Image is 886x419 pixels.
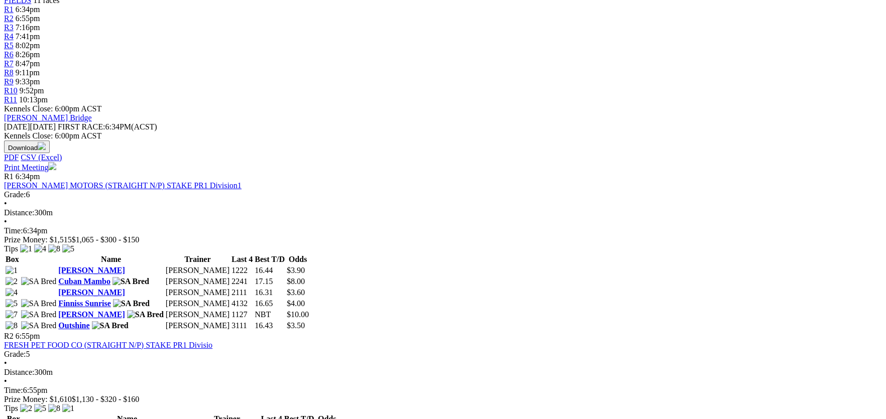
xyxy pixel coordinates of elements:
[4,190,26,199] span: Grade:
[58,254,164,264] th: Name
[4,350,882,359] div: 5
[16,23,40,32] span: 7:16pm
[4,122,30,131] span: [DATE]
[4,395,882,404] div: Prize Money: $1,610
[62,244,74,253] img: 5
[16,50,40,59] span: 8:26pm
[6,321,18,330] img: 8
[4,208,882,217] div: 300m
[4,32,14,41] a: R4
[34,404,46,413] img: 5
[4,14,14,23] a: R2
[4,122,56,131] span: [DATE]
[6,255,19,263] span: Box
[6,288,18,297] img: 4
[4,377,7,385] span: •
[4,332,14,340] span: R2
[4,208,34,217] span: Distance:
[21,299,57,308] img: SA Bred
[4,5,14,14] a: R1
[48,244,60,253] img: 8
[165,321,230,331] td: [PERSON_NAME]
[21,310,57,319] img: SA Bred
[4,368,34,376] span: Distance:
[4,50,14,59] span: R6
[231,299,253,309] td: 4132
[16,32,40,41] span: 7:41pm
[113,299,150,308] img: SA Bred
[254,288,285,298] td: 16.31
[231,310,253,320] td: 1127
[287,266,305,274] span: $3.90
[58,299,110,308] a: Finniss Sunrise
[254,321,285,331] td: 16.43
[16,5,40,14] span: 6:34pm
[58,122,157,131] span: 6:34PM(ACST)
[4,226,23,235] span: Time:
[287,299,305,308] span: $4.00
[4,77,14,86] span: R9
[20,86,44,95] span: 9:52pm
[48,404,60,413] img: 8
[4,153,19,162] a: PDF
[62,404,74,413] img: 1
[16,68,40,77] span: 9:11pm
[6,310,18,319] img: 7
[16,332,40,340] span: 6:55pm
[4,153,882,162] div: Download
[4,95,17,104] a: R11
[231,288,253,298] td: 2111
[4,23,14,32] a: R3
[254,299,285,309] td: 16.65
[165,310,230,320] td: [PERSON_NAME]
[4,141,50,153] button: Download
[4,41,14,50] a: R5
[4,181,242,190] a: [PERSON_NAME] MOTORS (STRAIGHT N/P) STAKE PR1 Division1
[58,266,125,274] a: [PERSON_NAME]
[4,59,14,68] a: R7
[34,244,46,253] img: 4
[38,142,46,150] img: download.svg
[231,321,253,331] td: 3111
[286,254,309,264] th: Odds
[4,172,14,181] span: R1
[287,277,305,286] span: $8.00
[254,265,285,275] td: 16.44
[92,321,129,330] img: SA Bred
[4,104,101,113] span: Kennels Close: 6:00pm ACST
[165,254,230,264] th: Trainer
[4,386,882,395] div: 6:55pm
[4,235,882,244] div: Prize Money: $1,515
[287,321,305,330] span: $3.50
[72,235,140,244] span: $1,065 - $300 - $150
[4,404,18,412] span: Tips
[58,321,89,330] a: Outshine
[127,310,164,319] img: SA Bred
[21,277,57,286] img: SA Bred
[4,368,882,377] div: 300m
[165,276,230,287] td: [PERSON_NAME]
[165,265,230,275] td: [PERSON_NAME]
[6,277,18,286] img: 2
[4,68,14,77] a: R8
[72,395,140,403] span: $1,130 - $320 - $160
[4,113,92,122] a: [PERSON_NAME] Bridge
[287,310,309,319] span: $10.00
[4,217,7,226] span: •
[16,14,40,23] span: 6:55pm
[58,277,110,286] a: Cuban Mambo
[48,162,56,170] img: printer.svg
[165,288,230,298] td: [PERSON_NAME]
[4,199,7,208] span: •
[4,86,18,95] a: R10
[4,244,18,253] span: Tips
[4,226,882,235] div: 6:34pm
[254,254,285,264] th: Best T/D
